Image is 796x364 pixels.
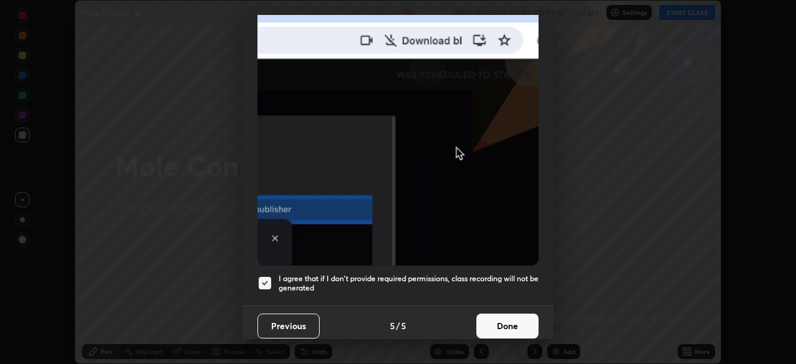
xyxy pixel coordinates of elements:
[401,319,406,332] h4: 5
[476,314,539,338] button: Done
[390,319,395,332] h4: 5
[257,314,320,338] button: Previous
[396,319,400,332] h4: /
[279,274,539,293] h5: I agree that if I don't provide required permissions, class recording will not be generated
